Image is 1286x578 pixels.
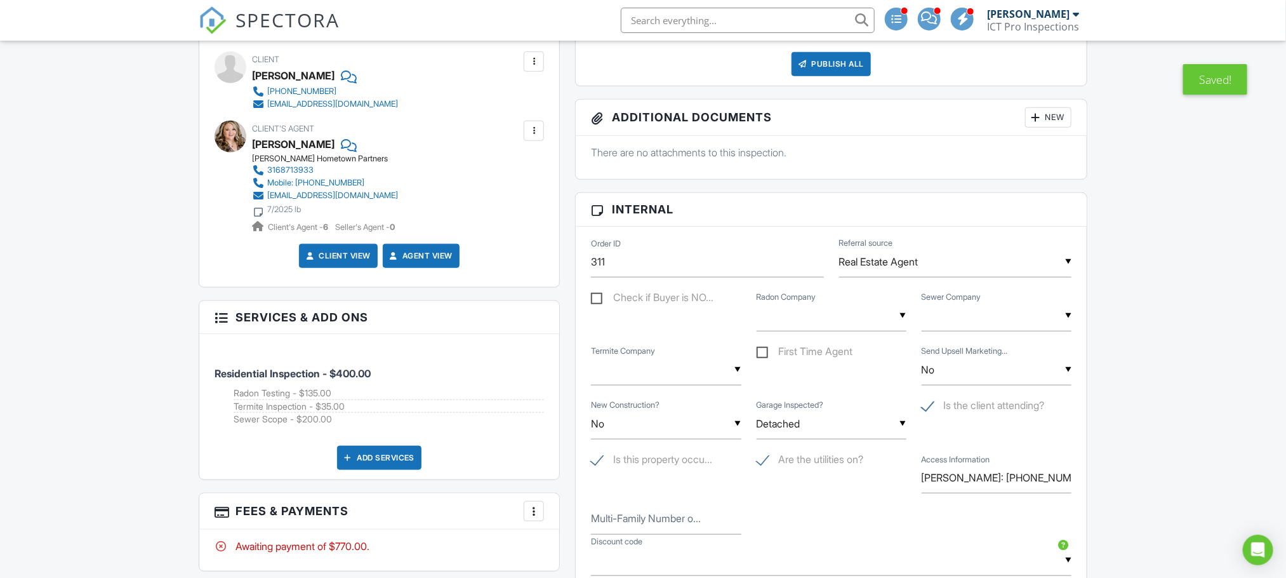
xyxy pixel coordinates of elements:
[922,292,981,303] label: Sewer Company
[757,346,853,361] label: First Time Agent
[267,165,314,175] div: 3168713933
[267,178,364,188] div: Mobile: [PHONE_NUMBER]
[215,539,544,553] div: Awaiting payment of $770.00.
[252,177,398,189] a: Mobile: [PHONE_NUMBER]
[621,8,875,33] input: Search everything...
[252,55,279,64] span: Client
[252,154,408,164] div: [PERSON_NAME] Hometown Partners
[215,367,371,380] span: Residential Inspection - $400.00
[591,292,713,307] label: Check if Buyer is NOT Represented by Their Own Realtor?
[922,346,1008,357] label: Send Upsell Marketing Emails
[922,454,990,466] label: Access Information
[591,346,655,357] label: Termite Company
[591,400,660,411] label: New Construction?
[199,17,340,44] a: SPECTORA
[792,52,871,76] div: Publish All
[234,387,544,400] li: Add on: Radon Testing
[591,238,621,250] label: Order ID
[252,85,398,98] a: [PHONE_NUMBER]
[235,6,340,33] span: SPECTORA
[252,189,398,202] a: [EMAIL_ADDRESS][DOMAIN_NAME]
[987,20,1079,33] div: ICT Pro Inspections
[922,462,1071,494] input: Access Information
[252,66,335,85] div: [PERSON_NAME]
[335,222,395,232] span: Seller's Agent -
[267,99,398,109] div: [EMAIL_ADDRESS][DOMAIN_NAME]
[323,222,328,232] strong: 6
[757,400,824,411] label: Garage Inspected?
[390,222,395,232] strong: 0
[987,8,1070,20] div: [PERSON_NAME]
[267,191,398,201] div: [EMAIL_ADDRESS][DOMAIN_NAME]
[234,413,544,426] li: Add on: Sewer Scope
[922,400,1045,415] label: Is the client attending?
[337,446,421,470] div: Add Services
[215,344,544,436] li: Service: Residential Inspection
[252,164,398,177] a: 3168713933
[1183,64,1247,95] div: Saved!
[839,238,893,249] label: Referral source
[252,98,398,111] a: [EMAIL_ADDRESS][DOMAIN_NAME]
[252,124,314,133] span: Client's Agent
[576,100,1087,136] h3: Additional Documents
[591,145,1071,159] p: There are no attachments to this inspection.
[576,193,1087,226] h3: Internal
[267,205,301,215] div: 7/2025 lb
[1025,107,1071,128] div: New
[757,454,864,469] label: Are the utilities on?
[267,86,336,97] div: [PHONE_NUMBER]
[303,250,371,262] a: Client View
[199,6,227,34] img: The Best Home Inspection Software - Spectora
[199,301,559,334] h3: Services & Add ons
[234,400,544,413] li: Add on: Termite Inspection
[591,504,741,535] input: Multi-Family Number of Units
[591,511,701,525] label: Multi-Family Number of Units
[1243,535,1273,565] div: Open Intercom Messenger
[591,536,642,548] label: Discount code
[387,250,453,262] a: Agent View
[199,494,559,530] h3: Fees & Payments
[591,454,712,469] label: Is this property occupied?
[252,135,335,154] a: [PERSON_NAME]
[268,222,330,232] span: Client's Agent -
[757,292,816,303] label: Radon Company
